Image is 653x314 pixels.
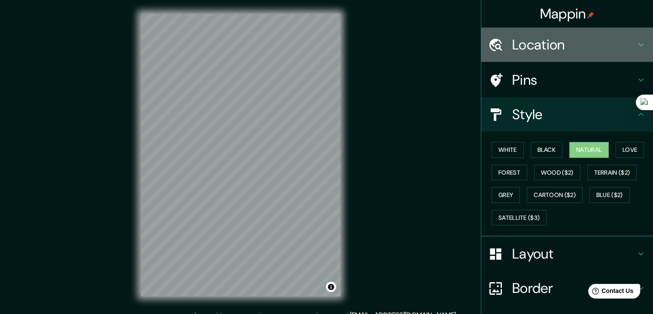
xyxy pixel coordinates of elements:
[569,142,609,158] button: Natural
[616,142,644,158] button: Love
[492,142,524,158] button: White
[540,5,595,22] h4: Mappin
[481,271,653,305] div: Border
[481,28,653,62] div: Location
[527,187,583,203] button: Cartoon ($2)
[141,14,340,296] canvas: Map
[512,280,636,297] h4: Border
[512,36,636,53] h4: Location
[577,280,644,305] iframe: Help widget launcher
[587,165,637,181] button: Terrain ($2)
[492,165,527,181] button: Forest
[589,187,630,203] button: Blue ($2)
[481,63,653,97] div: Pins
[512,245,636,262] h4: Layout
[512,71,636,89] h4: Pins
[531,142,563,158] button: Black
[492,210,547,226] button: Satellite ($3)
[492,187,520,203] button: Grey
[587,12,594,18] img: pin-icon.png
[481,97,653,132] div: Style
[534,165,580,181] button: Wood ($2)
[481,237,653,271] div: Layout
[512,106,636,123] h4: Style
[326,282,336,292] button: Toggle attribution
